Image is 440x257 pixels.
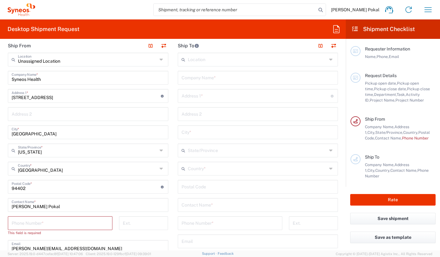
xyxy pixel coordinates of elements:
span: Country, [403,130,418,135]
span: Task, [397,92,406,97]
a: Support [202,252,218,255]
span: Phone, [377,54,389,59]
h2: Shipment Checklist [351,25,415,33]
span: Ship From [365,117,385,122]
input: Shipment, tracking or reference number [154,4,316,16]
span: [DATE] 10:47:06 [57,252,83,256]
span: Company Name, [365,124,394,129]
div: This field is required [8,230,112,236]
span: [DATE] 09:39:01 [126,252,151,256]
button: Rate [350,194,436,206]
span: City, [367,168,375,173]
span: Company Name, [365,162,394,167]
span: Country, [375,168,390,173]
span: City, [367,130,375,135]
button: Save shipment [350,213,436,224]
span: Project Name, [370,98,395,102]
span: Pickup open date, [365,81,397,86]
a: Feedback [218,252,234,255]
span: Phone Number [402,136,429,140]
span: State/Province, [375,130,403,135]
span: Pickup close date, [374,87,407,91]
span: Contact Name, [390,168,417,173]
span: Department, [374,92,397,97]
h2: Desktop Shipment Request [8,25,79,33]
h2: Ship From [8,43,31,49]
span: Copyright © [DATE]-[DATE] Agistix Inc., All Rights Reserved [336,251,432,257]
span: Server: 2025.19.0-d447cefac8f [8,252,83,256]
span: Request Details [365,73,397,78]
span: Contact Name, [375,136,402,140]
span: Client: 2025.19.0-129fbcf [86,252,151,256]
span: Requester Information [365,46,410,51]
span: Project Number [395,98,424,102]
button: Save as template [350,232,436,243]
span: Email [389,54,399,59]
span: Name, [365,54,377,59]
span: Ship To [365,155,379,160]
span: [PERSON_NAME] Pokal [331,7,379,13]
h2: Ship To [178,43,199,49]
